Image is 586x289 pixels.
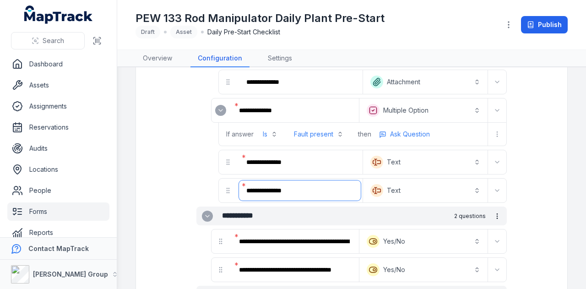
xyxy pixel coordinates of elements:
button: Expand [490,103,505,118]
div: Draft [136,26,160,38]
div: drag [212,261,230,279]
button: Expand [490,262,505,277]
button: more-detail [375,127,434,141]
button: Expand [490,155,505,169]
button: Expand [490,234,505,249]
span: Search [43,36,64,45]
a: Settings [260,50,299,67]
svg: drag [224,78,232,86]
button: more-detail [489,208,505,224]
div: drag [219,73,237,91]
div: drag [212,232,230,251]
span: If answer [226,130,254,139]
button: Expand [202,211,213,222]
div: :reg:-form-item-label [239,72,361,92]
a: Audits [7,139,109,158]
button: more-detail [490,127,505,142]
a: Reservations [7,118,109,136]
a: Locations [7,160,109,179]
button: Expand [490,75,505,89]
a: People [7,181,109,200]
button: Is [257,126,283,142]
a: Configuration [190,50,250,67]
button: Search [11,32,85,49]
button: Fault present [288,126,349,142]
a: Assignments [7,97,109,115]
button: Yes/No [361,231,486,251]
button: Expand [490,183,505,198]
div: drag [219,153,237,171]
div: :rf0:-form-item-label [232,260,357,280]
div: drag [219,181,237,200]
svg: drag [217,266,224,273]
button: Multiple Option [361,100,486,120]
strong: [PERSON_NAME] Group [33,270,108,278]
a: Overview [136,50,179,67]
strong: Contact MapTrack [28,245,89,252]
button: Expand [215,105,226,116]
svg: drag [224,187,232,194]
button: Publish [521,16,568,33]
div: :rgm:-form-item-label [239,180,361,201]
a: Dashboard [7,55,109,73]
a: MapTrack [24,5,93,24]
button: Text [365,180,486,201]
h1: PEW 133 Rod Manipulator Daily Plant Pre-Start [136,11,385,26]
button: Text [365,152,486,172]
div: :rfo:-form-item-label [232,100,357,120]
svg: drag [217,238,224,245]
button: Attachment [365,72,486,92]
span: then [358,130,371,139]
span: Ask Question [390,130,430,139]
button: Yes/No [361,260,486,280]
div: Asset [170,26,197,38]
a: Assets [7,76,109,94]
svg: drag [224,158,232,166]
div: :rfn:-form-item-label [212,101,230,120]
div: :rga:-form-item-label [239,152,361,172]
div: :req:-form-item-label [232,231,357,251]
span: 2 questions [454,213,486,220]
a: Reports [7,224,109,242]
span: Daily Pre-Start Checklist [207,27,280,37]
a: Forms [7,202,109,221]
